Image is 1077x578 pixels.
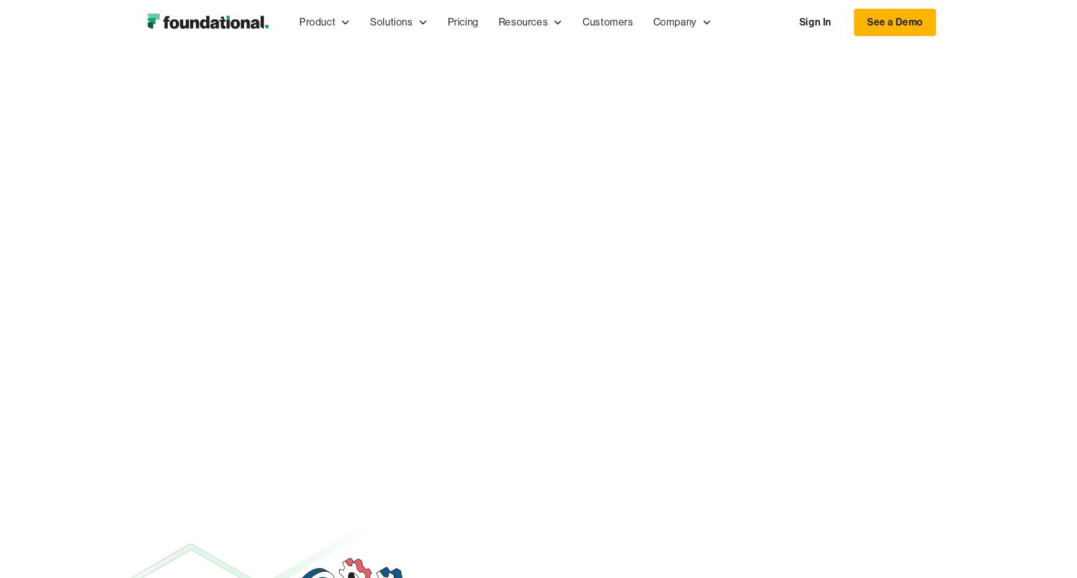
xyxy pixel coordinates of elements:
div: Resources [489,2,573,43]
div: Company [653,14,697,30]
img: Foundational Logo [141,10,275,35]
div: Solutions [360,2,437,43]
a: Customers [573,2,643,43]
a: See a Demo [854,9,936,36]
div: Product [299,14,335,30]
a: home [141,10,275,35]
div: Company [643,2,722,43]
div: Resources [499,14,548,30]
div: Solutions [370,14,412,30]
a: Sign In [787,9,844,35]
a: Pricing [438,2,489,43]
div: Product [289,2,360,43]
